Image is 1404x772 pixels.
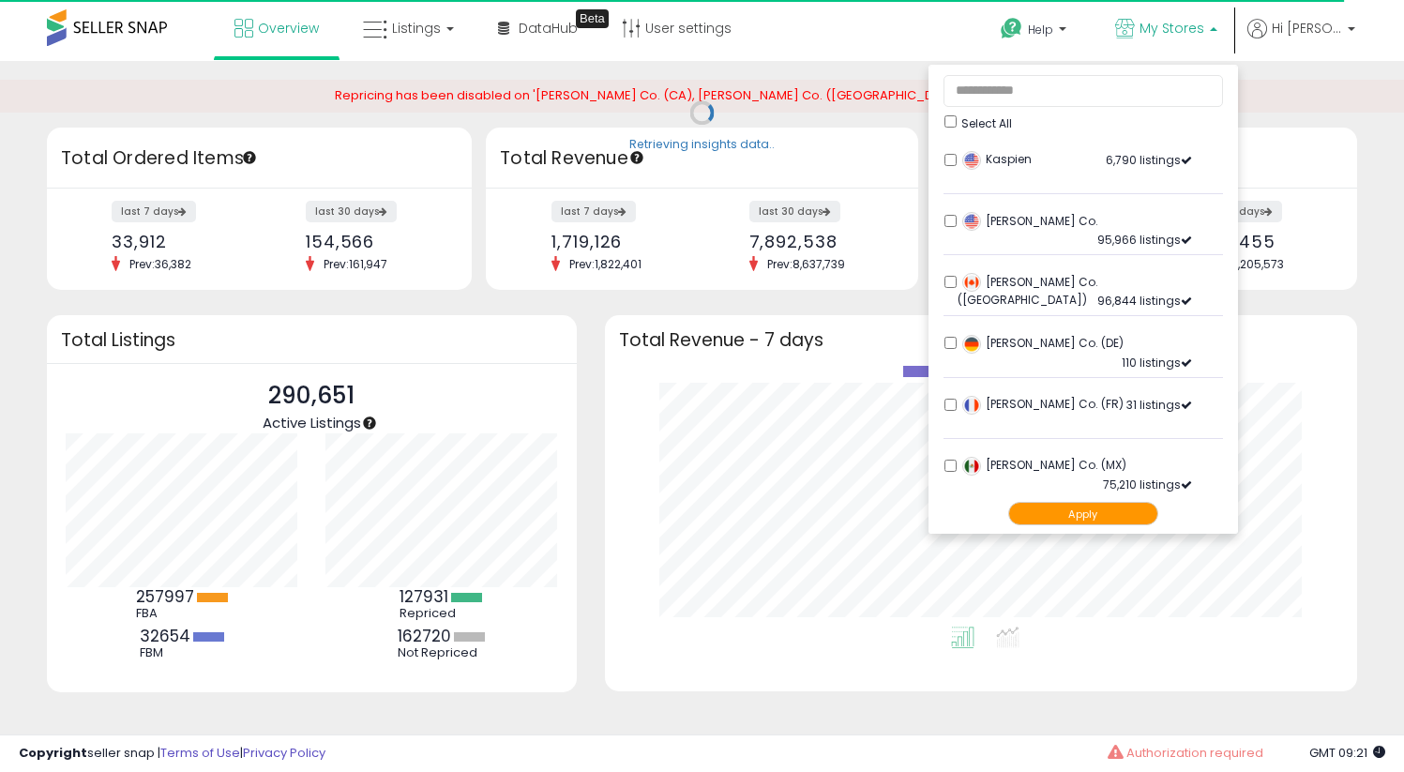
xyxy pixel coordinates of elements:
[962,273,981,292] img: canada.png
[241,149,258,166] div: Tooltip anchor
[1000,17,1023,40] i: Get Help
[1126,744,1263,762] span: Authorization required
[160,744,240,762] a: Terms of Use
[258,19,319,38] span: Overview
[398,645,485,660] div: Not Repriced
[398,625,451,647] b: 162720
[306,201,397,222] label: last 30 days
[1097,293,1192,309] span: 96,844 listings
[500,145,904,172] h3: Total Revenue
[61,145,458,172] h3: Total Ordered Items
[962,151,1032,167] span: Kaspien
[400,606,484,621] div: Repriced
[1181,295,1192,307] span: Active
[962,212,981,231] img: usa.png
[1272,19,1342,38] span: Hi [PERSON_NAME]
[560,256,651,272] span: Prev: 1,822,401
[112,232,245,251] div: 33,912
[551,232,687,251] div: 1,719,126
[1181,479,1192,491] span: Active
[1181,400,1192,411] span: Active
[335,86,1069,104] span: Repricing has been disabled on '[PERSON_NAME] Co. (CA), [PERSON_NAME] Co. ([GEOGRAPHIC_DATA])' in...
[140,625,190,647] b: 32654
[551,201,636,222] label: last 7 days
[1181,235,1192,246] span: Active
[392,19,441,38] span: Listings
[400,585,448,608] b: 127931
[314,256,397,272] span: Prev: 161,947
[263,378,361,414] p: 290,651
[962,396,1124,412] span: [PERSON_NAME] Co. (FR)
[112,201,196,222] label: last 7 days
[958,274,1098,309] span: [PERSON_NAME] Co. ([GEOGRAPHIC_DATA])
[749,232,885,251] div: 7,892,538
[136,606,228,621] div: FBA
[1008,502,1158,525] button: Apply
[136,585,194,608] b: 257997
[961,115,1012,131] span: Select All
[19,745,325,763] div: seller snap | |
[1106,152,1192,168] span: 6,790 listings
[140,645,224,660] div: FBM
[576,9,609,28] div: Tooltip anchor
[61,333,563,347] h3: Total Listings
[1181,155,1192,166] span: Active
[962,335,1124,351] span: [PERSON_NAME] Co. (DE)
[243,744,325,762] a: Privacy Policy
[1103,477,1192,492] span: 75,210 listings
[263,413,361,432] span: Active Listings
[962,396,981,415] img: france.png
[1122,355,1192,371] span: 110 listings
[519,19,578,38] span: DataHub
[1309,744,1385,762] span: 2025-09-15 09:21 GMT
[758,256,854,272] span: Prev: 8,637,739
[306,232,439,251] div: 154,566
[1126,397,1192,413] span: 31 listings
[962,151,981,170] img: usa.png
[962,457,981,476] img: mexico.png
[619,333,1343,347] h3: Total Revenue - 7 days
[361,415,378,431] div: Tooltip anchor
[120,256,201,272] span: Prev: 36,382
[19,744,87,762] strong: Copyright
[749,201,840,222] label: last 30 days
[1181,357,1192,369] span: Active
[962,213,1098,229] span: [PERSON_NAME] Co.
[962,335,981,354] img: germany.png
[628,149,645,166] div: Tooltip anchor
[1200,256,1293,272] span: Prev: 1,205,573
[962,457,1126,473] span: [PERSON_NAME] Co. (MX)
[986,3,1085,61] a: Help
[1097,232,1192,248] span: 95,966 listings
[629,136,775,153] div: Retrieving insights data..
[1191,232,1324,251] div: 1,082,455
[1140,19,1204,38] span: My Stores
[1247,19,1355,61] a: Hi [PERSON_NAME]
[1028,22,1053,38] span: Help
